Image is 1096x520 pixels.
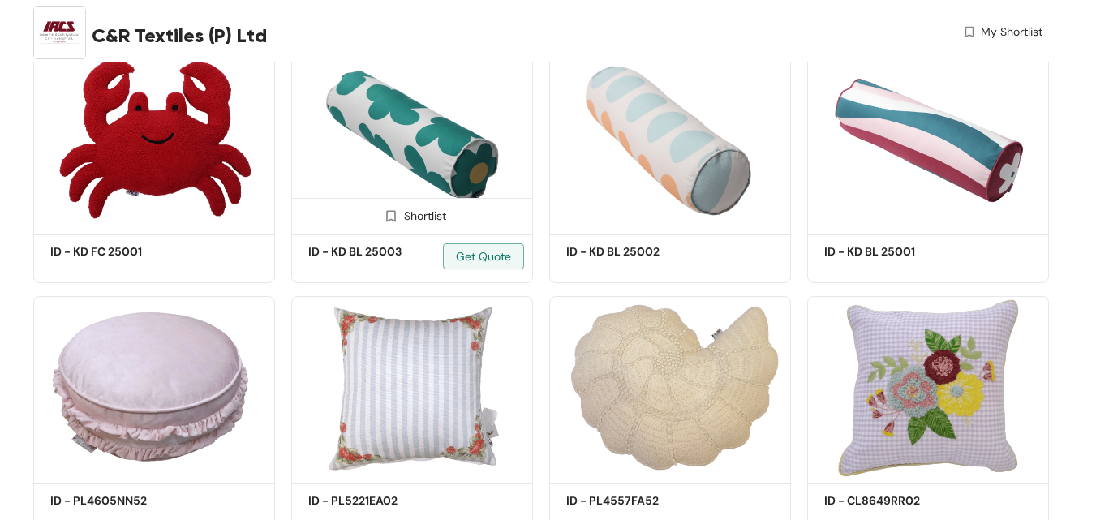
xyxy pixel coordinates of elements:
img: c4635ced-b52e-43ac-be58-3a730999b09a [291,47,533,230]
img: 0b5c7b69-b8c4-4e90-a9d1-eba4f349b020 [807,296,1049,479]
h5: ID - KD BL 25003 [308,243,446,260]
button: Get Quote [443,243,524,269]
span: C&R Textiles (P) Ltd [92,21,267,50]
h5: ID - PL4605NN52 [50,492,188,509]
h5: ID - PL4557FA52 [566,492,704,509]
img: Shortlist [383,208,398,224]
h5: ID - KD BL 25002 [566,243,704,260]
img: 7096481f-623f-422f-885d-52eceed7980b [33,47,275,230]
h5: ID - PL5221EA02 [308,492,446,509]
span: My Shortlist [981,24,1042,41]
div: Shortlist [378,207,446,222]
img: 68b88ef9-3ac0-4589-b6ed-35e611cc17f8 [549,296,791,479]
img: 2f83ce8d-8894-4dd2-9bea-0ec6b458d83a [549,47,791,230]
img: Buyer Portal [33,6,86,59]
img: wishlist [962,24,977,41]
img: 6b52e392-af21-4cf2-8589-dd9879e9a882 [291,296,533,479]
img: 4aeca6c6-5e53-4506-aeeb-be9cdd6f0718 [807,47,1049,230]
img: a93ed9a5-1cfe-435d-a567-46108810d9b1 [33,296,275,479]
h5: ID - CL8649RR02 [824,492,962,509]
h5: ID - KD FC 25001 [50,243,188,260]
h5: ID - KD BL 25001 [824,243,962,260]
span: Get Quote [456,247,511,265]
